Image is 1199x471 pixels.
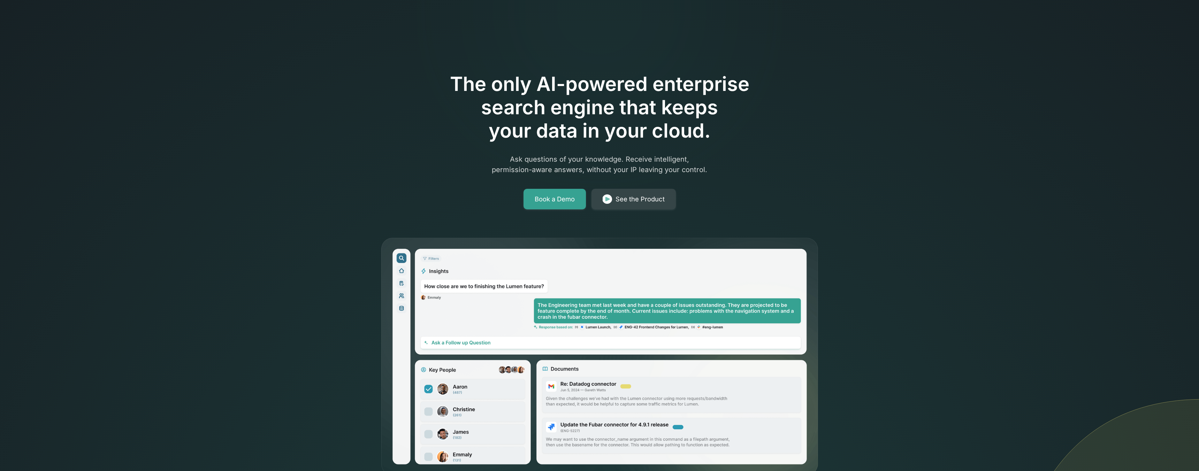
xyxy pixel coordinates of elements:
[421,72,778,143] h1: The only AI-powered enterprise search engine that keeps your data in your cloud.
[466,154,733,175] p: Ask questions of your knowledge. Receive intelligent, permission-aware answers, without your IP l...
[524,189,586,210] a: Book a Demo
[591,189,676,210] a: See the Product
[616,194,665,204] div: See the Product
